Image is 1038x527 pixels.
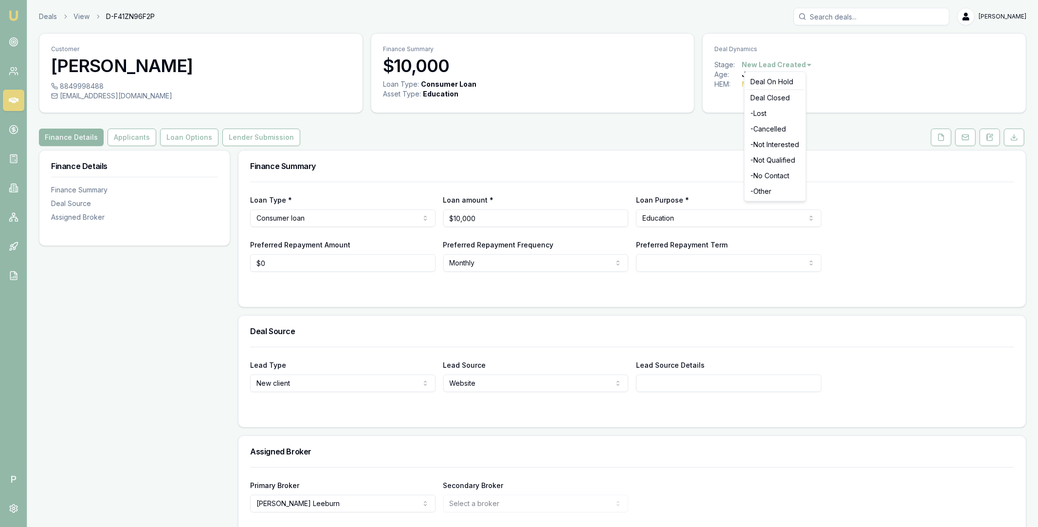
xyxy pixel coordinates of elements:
div: Deal Closed [747,90,804,106]
div: - Not Interested [747,137,804,152]
div: New Lead Created [744,72,806,202]
div: - Not Qualified [747,152,804,168]
div: - Other [747,184,804,199]
div: - No Contact [747,168,804,184]
div: - Lost [747,106,804,121]
div: Deal On Hold [747,74,804,90]
div: - Cancelled [747,121,804,137]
